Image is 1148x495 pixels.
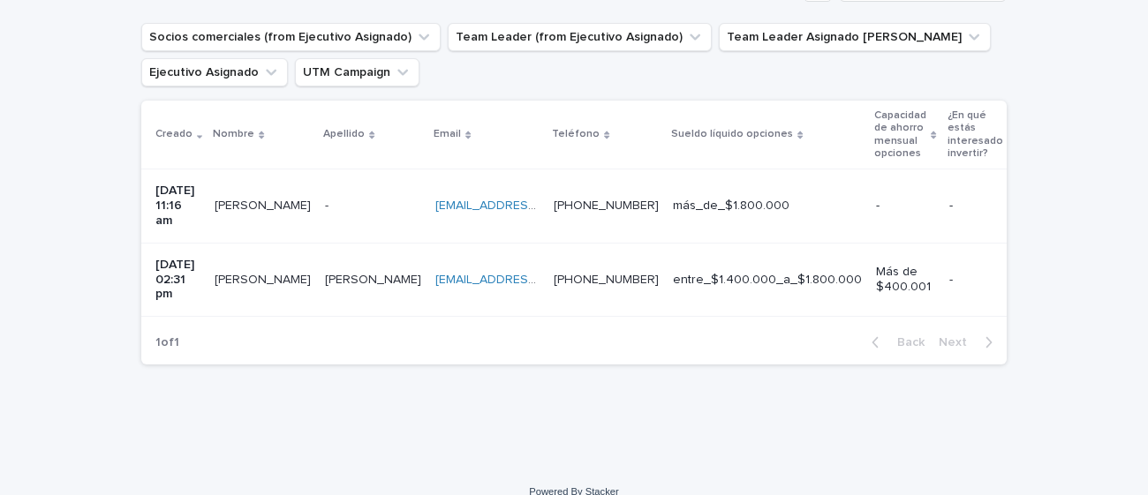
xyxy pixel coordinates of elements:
[435,199,635,212] a: [EMAIL_ADDRESS][DOMAIN_NAME]
[155,258,200,302] p: [DATE] 02:31 pm
[949,199,1011,214] p: -
[719,23,991,51] button: Team Leader Asignado LLamados
[155,184,200,228] p: [DATE] 11:16 am
[948,106,1003,164] p: ¿En qué estás interesado invertir?
[325,269,425,288] p: [PERSON_NAME]
[876,199,934,214] p: -
[213,124,254,144] p: Nombre
[949,273,1011,288] p: -
[215,195,314,214] p: Paola Bustos Alvarez
[435,274,635,286] a: [EMAIL_ADDRESS][DOMAIN_NAME]
[671,124,793,144] p: Sueldo líquido opciones
[554,199,659,212] a: [PHONE_NUMBER]
[874,106,926,164] p: Capacidad de ahorro mensual opciones
[155,124,193,144] p: Creado
[939,336,978,349] span: Next
[434,124,461,144] p: Email
[876,265,934,295] p: Más de $400.001
[215,269,314,288] p: Marcela Silva Cuevas
[448,23,712,51] button: Team Leader (from Ejecutivo Asignado)
[673,273,862,288] p: entre_$1.400.000_a_$1.800.000
[295,58,419,86] button: UTM Campaign
[141,58,288,86] button: Ejecutivo Asignado
[673,199,862,214] p: más_de_$1.800.000
[323,124,365,144] p: Apellido
[325,195,332,214] p: -
[552,124,600,144] p: Teléfono
[887,336,925,349] span: Back
[141,23,441,51] button: Socios comerciales (from Ejecutivo Asignado)
[554,274,659,286] a: [PHONE_NUMBER]
[857,334,932,350] button: Back
[141,321,193,364] p: 1 of 1
[932,334,1007,350] button: Next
